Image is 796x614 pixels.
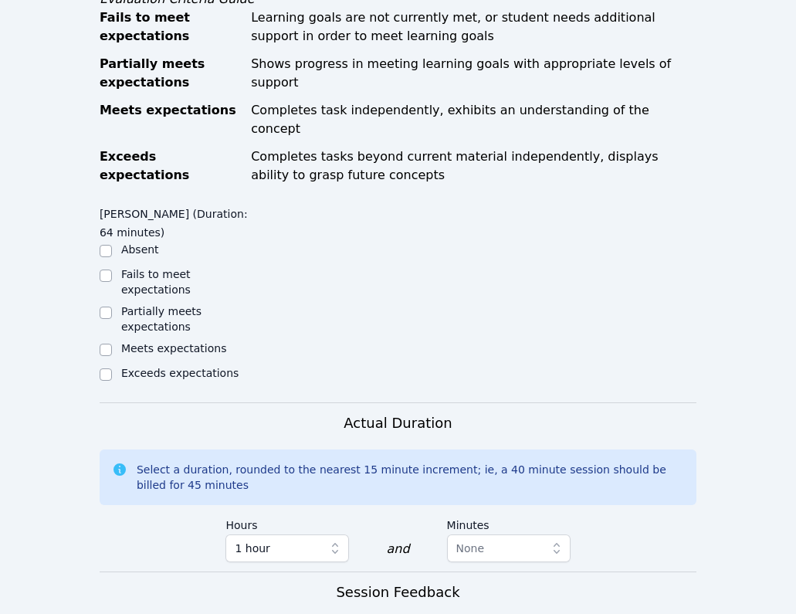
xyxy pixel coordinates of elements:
label: Exceeds expectations [121,367,239,379]
button: None [447,534,571,562]
div: Meets expectations [100,101,242,138]
button: 1 hour [225,534,349,562]
div: Shows progress in meeting learning goals with appropriate levels of support [251,55,696,92]
span: None [456,542,485,555]
span: 1 hour [235,539,269,558]
div: Select a duration, rounded to the nearest 15 minute increment; ie, a 40 minute session should be ... [137,462,684,493]
div: Exceeds expectations [100,148,242,185]
div: Fails to meet expectations [100,8,242,46]
div: Learning goals are not currently met, or student needs additional support in order to meet learni... [251,8,696,46]
label: Fails to meet expectations [121,268,191,296]
div: Partially meets expectations [100,55,242,92]
div: and [386,540,409,558]
label: Absent [121,243,159,256]
div: Completes tasks beyond current material independently, displays ability to grasp future concepts [251,148,696,185]
h3: Session Feedback [336,582,459,603]
h3: Actual Duration [344,412,452,434]
legend: [PERSON_NAME] (Duration: 64 minutes) [100,200,249,242]
div: Completes task independently, exhibits an understanding of the concept [251,101,696,138]
label: Partially meets expectations [121,305,202,333]
label: Minutes [447,511,571,534]
label: Meets expectations [121,342,227,354]
label: Hours [225,511,349,534]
